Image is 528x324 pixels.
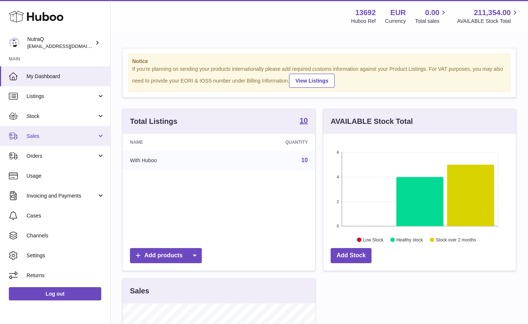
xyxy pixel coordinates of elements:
a: 0.00 Total sales [415,8,448,25]
text: 2 [337,199,339,203]
span: [EMAIL_ADDRESS][DOMAIN_NAME] [27,43,108,49]
div: Huboo Ref [351,18,376,25]
a: View Listings [289,74,334,88]
span: Invoicing and Payments [27,192,97,199]
div: Currency [385,18,406,25]
a: 10 [300,117,308,126]
span: Returns [27,272,105,279]
span: 211,354.00 [474,8,511,18]
span: AVAILABLE Stock Total [457,18,519,25]
text: Stock over 2 months [436,237,476,242]
h3: Total Listings [130,116,177,126]
a: 10 [301,157,308,163]
strong: EUR [390,8,406,18]
h3: Sales [130,286,149,296]
span: Channels [27,232,105,239]
span: Stock [27,113,97,120]
span: Orders [27,153,97,160]
a: Add products [130,248,202,263]
span: Settings [27,252,105,259]
text: Low Stock [363,237,384,242]
text: 4 [337,175,339,179]
img: log@nutraq.com [9,37,20,48]
span: My Dashboard [27,73,105,80]
span: Listings [27,93,97,100]
div: NutraQ [27,36,94,50]
th: Quantity [224,134,315,151]
span: Sales [27,133,97,140]
span: Usage [27,173,105,180]
td: With Huboo [123,151,224,170]
text: 0 [337,224,339,228]
strong: 10 [300,117,308,124]
span: Cases [27,212,105,219]
a: 211,354.00 AVAILABLE Stock Total [457,8,519,25]
div: If you're planning on sending your products internationally please add required customs informati... [132,66,506,88]
a: Add Stock [331,248,372,263]
span: Total sales [415,18,448,25]
a: Log out [9,287,101,300]
text: Healthy stock [396,237,423,242]
strong: Notice [132,58,506,65]
span: 0.00 [425,8,440,18]
text: 6 [337,150,339,154]
h3: AVAILABLE Stock Total [331,116,413,126]
strong: 13692 [355,8,376,18]
th: Name [123,134,224,151]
